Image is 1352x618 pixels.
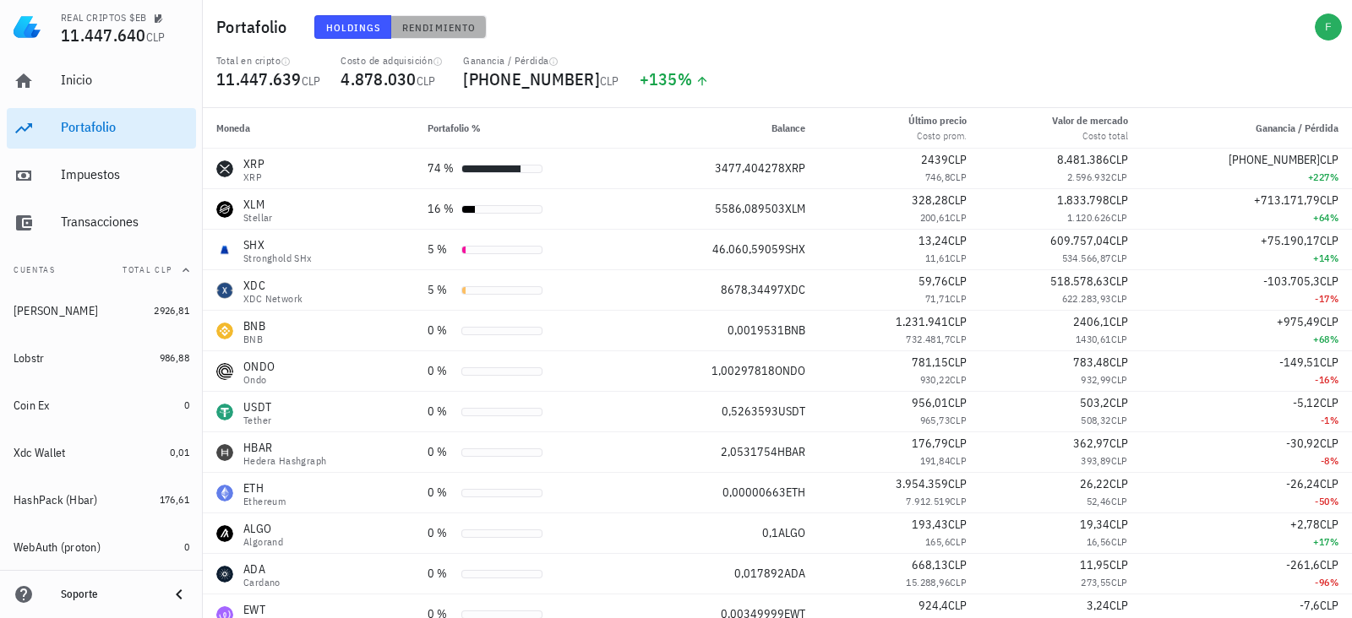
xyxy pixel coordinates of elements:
span: CLP [1111,454,1128,467]
span: XRP [785,160,805,176]
span: 3477,404278 [715,160,785,176]
div: 5 % [428,281,455,299]
span: CLP [1111,333,1128,345]
span: CLP [1320,436,1338,451]
span: 11.447.640 [61,24,146,46]
span: 965,73 [920,414,950,426]
span: [PHONE_NUMBER] [1229,152,1320,167]
div: SHX-icon [216,241,233,258]
span: CLP [948,476,967,491]
span: % [678,68,692,90]
span: 11.447.639 [216,68,302,90]
div: Valor de mercado [1052,113,1128,128]
span: 191,84 [920,454,950,467]
span: 534.566,87 [1062,252,1111,264]
div: +135 [640,71,710,88]
div: -8 [1155,453,1338,469]
span: CLP [1109,355,1128,370]
div: ONDO [243,358,275,375]
div: ALGO [243,520,283,537]
div: Soporte [61,588,155,601]
span: 200,61 [920,211,950,224]
span: -261,6 [1286,557,1320,572]
div: Coin Ex [14,398,50,413]
span: -30,92 [1286,436,1320,451]
span: 609.757,04 [1050,233,1109,248]
span: CLP [1109,395,1128,410]
span: ADA [784,566,805,581]
div: SHX [243,236,313,253]
span: +713.171,79 [1254,192,1320,208]
div: 5 % [428,241,455,258]
span: CLP [1109,192,1128,208]
span: CLP [1109,557,1128,572]
div: 0 % [428,524,455,542]
div: -16 [1155,371,1338,388]
span: CLP [948,152,967,167]
div: 0 % [428,362,455,380]
span: 193,43 [912,517,948,532]
span: 0,5263593 [722,404,778,419]
div: ONDO-icon [216,363,233,380]
span: ONDO [775,363,805,378]
span: CLP [950,576,967,588]
div: Ganancia / Pérdida [463,54,619,68]
div: Stellar [243,213,273,223]
div: Costo total [1052,128,1128,144]
div: XDC-icon [216,282,233,299]
div: Portafolio [61,119,189,135]
span: 15.288,96 [906,576,950,588]
div: Tether [243,415,271,426]
span: CLP [1320,233,1338,248]
div: ALGO-icon [216,525,233,542]
div: ETH-icon [216,485,233,501]
span: CLP [950,292,967,305]
span: % [1330,373,1338,386]
div: XDC [243,277,303,294]
div: +64 [1155,209,1338,226]
span: CLP [1111,252,1128,264]
a: HashPack (Hbar) 176,61 [7,480,196,520]
span: CLP [950,252,967,264]
span: 52,46 [1087,495,1111,507]
div: avatar [1315,14,1342,41]
span: 1.120.626 [1067,211,1111,224]
div: 0 % [428,443,455,461]
div: USDT [243,398,271,415]
div: Costo de adquisición [341,54,443,68]
span: 4.878.030 [341,68,416,90]
span: 1.833.798 [1057,192,1109,208]
span: 781,15 [912,355,948,370]
div: -1 [1155,412,1338,429]
div: 74 % [428,160,455,177]
div: Xdc Wallet [14,446,66,460]
span: CLP [417,73,436,89]
span: 2406,1 [1073,314,1109,329]
div: Algorand [243,537,283,547]
span: CLP [950,171,967,183]
a: Portafolio [7,108,196,149]
span: Portafolio % [428,122,481,134]
span: 1.231.941 [896,314,948,329]
div: HBAR [243,439,326,456]
span: Holdings [325,21,381,34]
span: 1430,61 [1076,333,1111,345]
span: 668,13 [912,557,948,572]
span: % [1330,495,1338,507]
span: 5586,089503 [715,201,785,216]
div: Hedera Hashgraph [243,456,326,466]
span: 1,00297818 [711,363,775,378]
span: +975,49 [1277,314,1320,329]
div: 0 % [428,565,455,583]
span: 8.481.386 [1057,152,1109,167]
th: Balance: Sin ordenar. Pulse para ordenar de forma ascendente. [632,108,819,149]
span: 7.912.519 [906,495,950,507]
span: +2,78 [1290,517,1320,532]
span: CLP [1320,274,1338,289]
span: 2.596.932 [1067,171,1111,183]
span: 0 [184,398,189,411]
span: CLP [146,30,166,45]
a: Inicio [7,61,196,101]
span: 8678,34497 [721,282,784,297]
div: ETH [243,480,286,496]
